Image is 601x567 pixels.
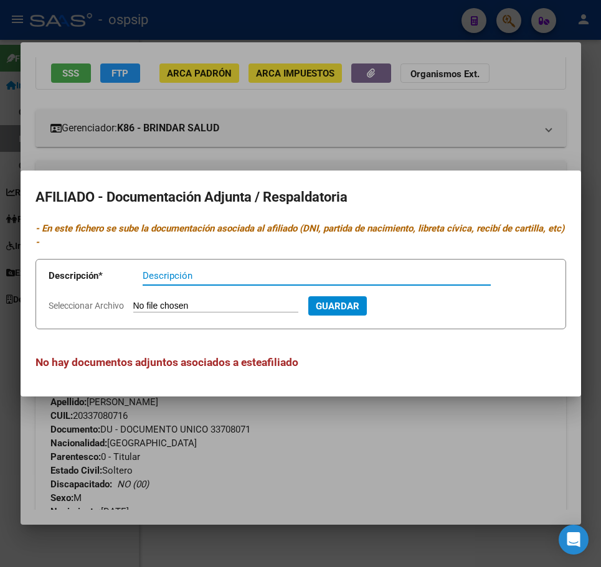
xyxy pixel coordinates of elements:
[316,301,359,312] span: Guardar
[262,356,298,368] span: afiliado
[49,301,124,311] span: Seleccionar Archivo
[35,185,566,209] h2: AFILIADO - Documentación Adjunta / Respaldatoria
[49,269,143,283] p: Descripción
[559,525,589,555] div: Open Intercom Messenger
[35,223,564,248] i: - En este fichero se sube la documentación asociada al afiliado (DNI, partida de nacimiento, libr...
[308,296,367,316] button: Guardar
[35,354,566,370] h3: No hay documentos adjuntos asociados a este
